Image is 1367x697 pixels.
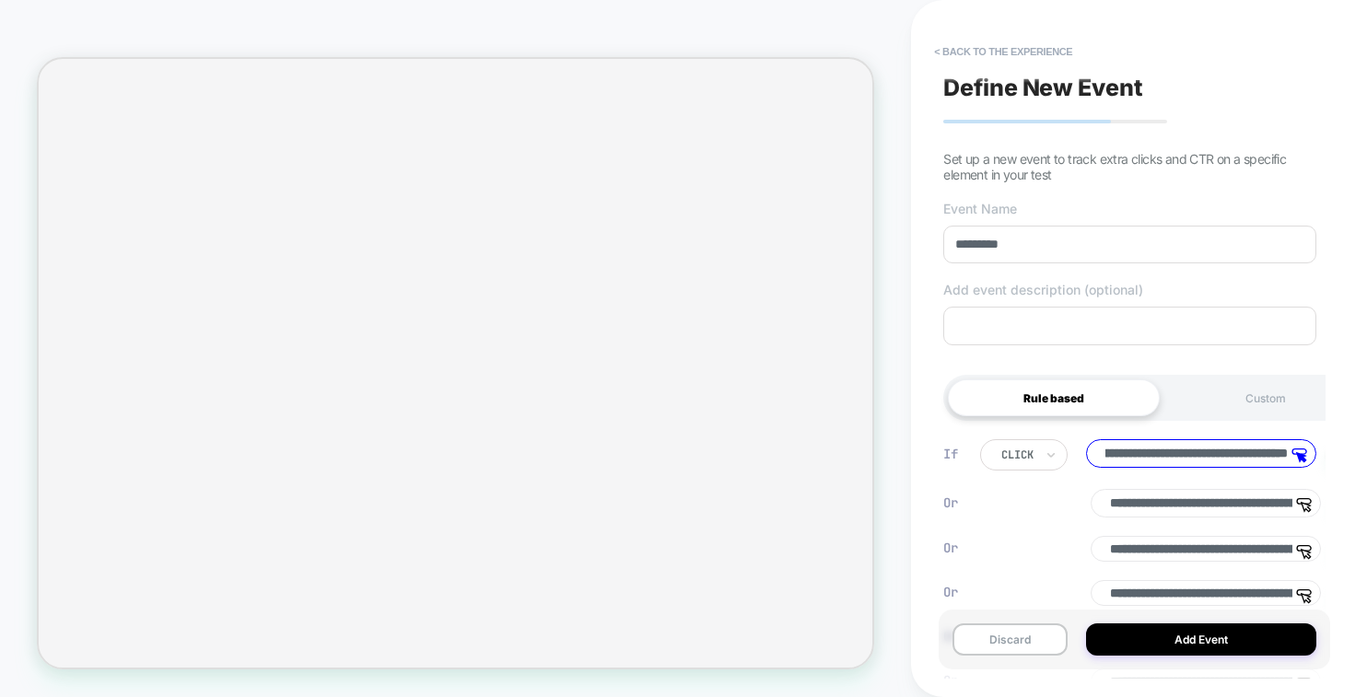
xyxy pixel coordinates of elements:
[952,623,1068,656] button: Discard
[943,151,1286,182] span: Set up a new event to track extra clicks and CTR on a specific element in your test
[943,74,1142,101] span: Define New Event
[943,540,958,556] div: Or
[943,494,958,511] div: Or
[925,37,1081,66] button: < back to the experience
[943,282,1143,297] span: Add event description (optional)
[943,201,1017,216] span: Event Name
[1086,623,1316,656] button: Add Event
[943,446,962,462] div: If
[943,584,958,600] div: Or
[948,379,1160,416] div: Rule based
